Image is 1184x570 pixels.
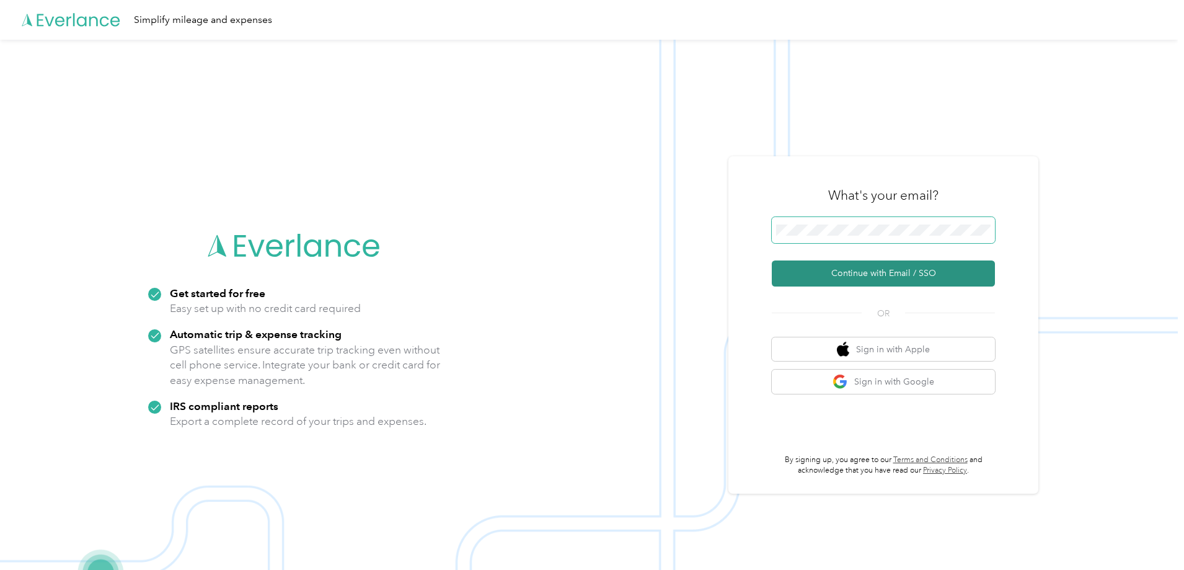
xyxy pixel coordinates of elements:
[170,327,342,341] strong: Automatic trip & expense tracking
[862,307,905,320] span: OR
[772,370,995,394] button: google logoSign in with Google
[170,301,361,316] p: Easy set up with no credit card required
[772,455,995,476] p: By signing up, you agree to our and acknowledge that you have read our .
[170,342,441,388] p: GPS satellites ensure accurate trip tracking even without cell phone service. Integrate your bank...
[772,337,995,362] button: apple logoSign in with Apple
[772,261,995,287] button: Continue with Email / SSO
[923,466,967,475] a: Privacy Policy
[170,399,278,412] strong: IRS compliant reports
[833,374,848,390] img: google logo
[134,12,272,28] div: Simplify mileage and expenses
[170,287,265,300] strong: Get started for free
[170,414,426,429] p: Export a complete record of your trips and expenses.
[893,455,968,465] a: Terms and Conditions
[828,187,939,204] h3: What's your email?
[837,342,849,357] img: apple logo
